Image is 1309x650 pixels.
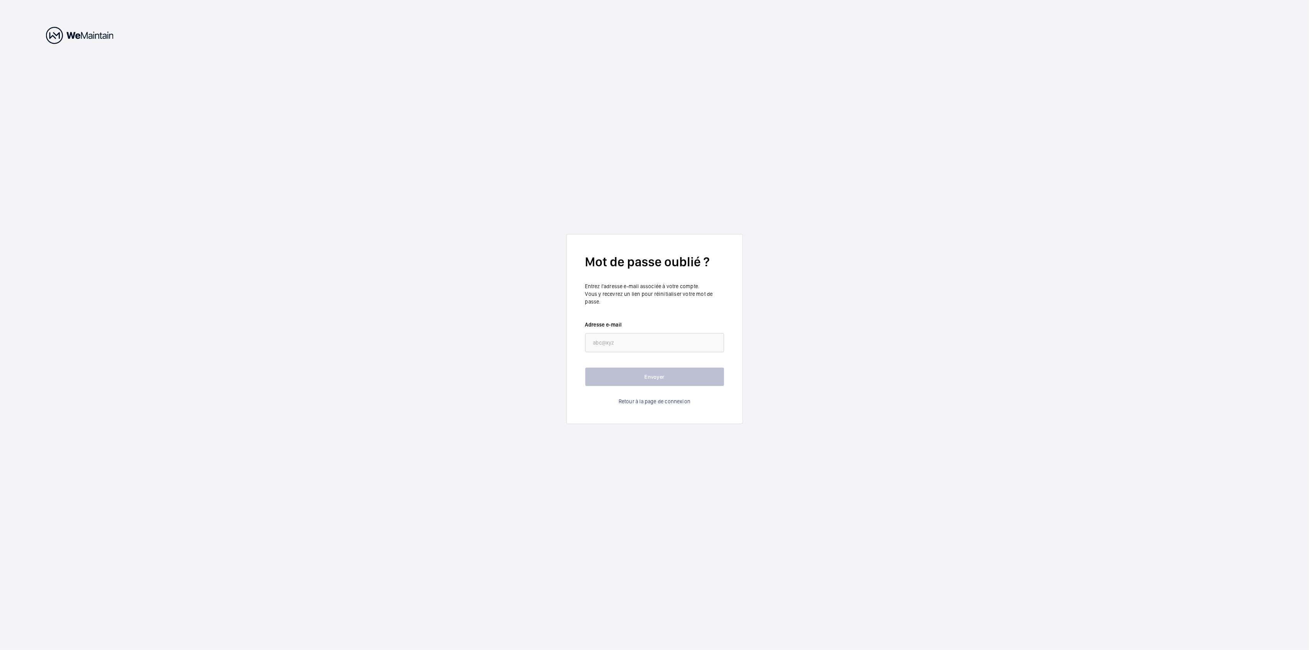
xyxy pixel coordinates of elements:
h2: Mot de passe oublié ? [585,253,724,271]
p: Entrez l'adresse e-mail associée à votre compte. Vous y recevrez un lien pour réinitialiser votre... [585,282,724,305]
button: Envoyer [585,368,724,386]
label: Adresse e-mail [585,321,724,328]
input: abc@xyz [585,333,724,352]
a: Retour à la page de connexion [619,398,690,405]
